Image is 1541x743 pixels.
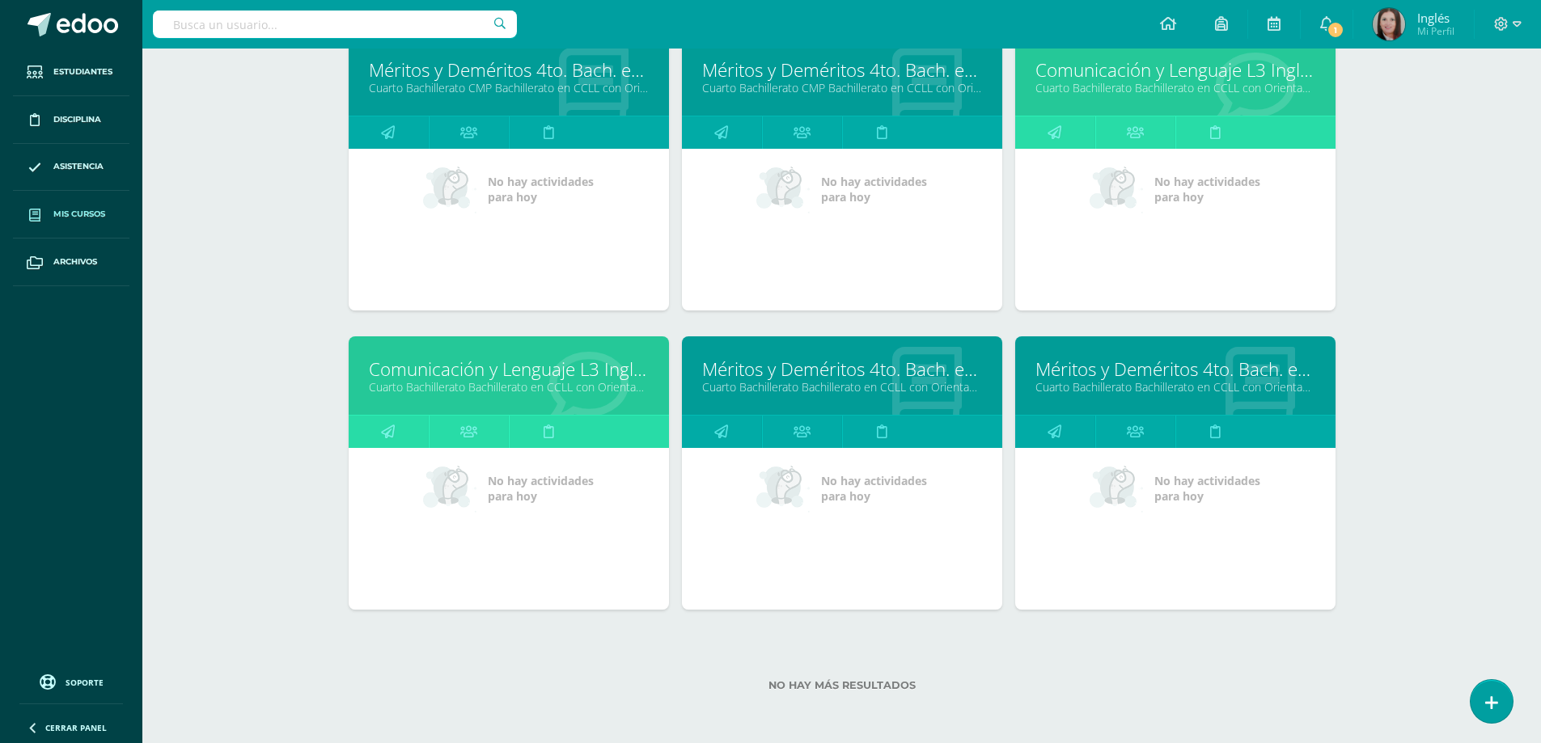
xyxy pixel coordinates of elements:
a: Cuarto Bachillerato Bachillerato en CCLL con Orientación en Diseño Gráfico "B" [369,379,649,395]
a: Mis cursos [13,191,129,239]
img: no_activities_small.png [1090,464,1143,513]
a: Soporte [19,670,123,692]
span: Estudiantes [53,65,112,78]
span: 1 [1327,21,1344,39]
a: Méritos y Deméritos 4to. Bach. en CCLL. con Orientación en Diseño Gráfico "A" [702,357,982,382]
a: Cuarto Bachillerato Bachillerato en CCLL con Orientación en Diseño Gráfico "A" [702,379,982,395]
img: no_activities_small.png [1090,165,1143,213]
input: Busca un usuario... [153,11,517,38]
a: Archivos [13,239,129,286]
a: Cuarto Bachillerato CMP Bachillerato en CCLL con Orientación en Computación "E" [702,80,982,95]
a: Méritos y Deméritos 4to. Bach. en CCLL. con Orientación en Diseño Gráfico "B" [1035,357,1315,382]
span: Asistencia [53,160,104,173]
a: Asistencia [13,144,129,192]
a: Comunicación y Lenguaje L3 Inglés [369,357,649,382]
a: Cuarto Bachillerato CMP Bachillerato en CCLL con Orientación en Computación "D" [369,80,649,95]
img: no_activities_small.png [756,165,810,213]
a: Méritos y Deméritos 4to. Bach. en CCLL. "D" [369,57,649,82]
span: Mi Perfil [1417,24,1454,38]
img: e03ec1ec303510e8e6f60bf4728ca3bf.png [1373,8,1405,40]
span: Disciplina [53,113,101,126]
span: Soporte [66,677,104,688]
a: Disciplina [13,96,129,144]
span: No hay actividades para hoy [488,473,594,504]
span: Cerrar panel [45,722,107,733]
span: No hay actividades para hoy [821,174,927,205]
span: No hay actividades para hoy [1154,174,1260,205]
span: No hay actividades para hoy [1154,473,1260,504]
span: No hay actividades para hoy [821,473,927,504]
a: Méritos y Deméritos 4to. Bach. en CCLL. "E" [702,57,982,82]
a: Estudiantes [13,49,129,96]
span: Archivos [53,255,97,268]
label: No hay más resultados [349,679,1336,691]
a: Cuarto Bachillerato Bachillerato en CCLL con Orientación en Diseño Gráfico "A" [1035,80,1315,95]
span: No hay actividades para hoy [488,174,594,205]
a: Comunicación y Lenguaje L3 Inglés [1035,57,1315,82]
img: no_activities_small.png [423,464,476,513]
span: Mis cursos [53,208,105,221]
img: no_activities_small.png [756,464,810,513]
span: Inglés [1417,10,1454,26]
img: no_activities_small.png [423,165,476,213]
a: Cuarto Bachillerato Bachillerato en CCLL con Orientación en Diseño Gráfico "B" [1035,379,1315,395]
